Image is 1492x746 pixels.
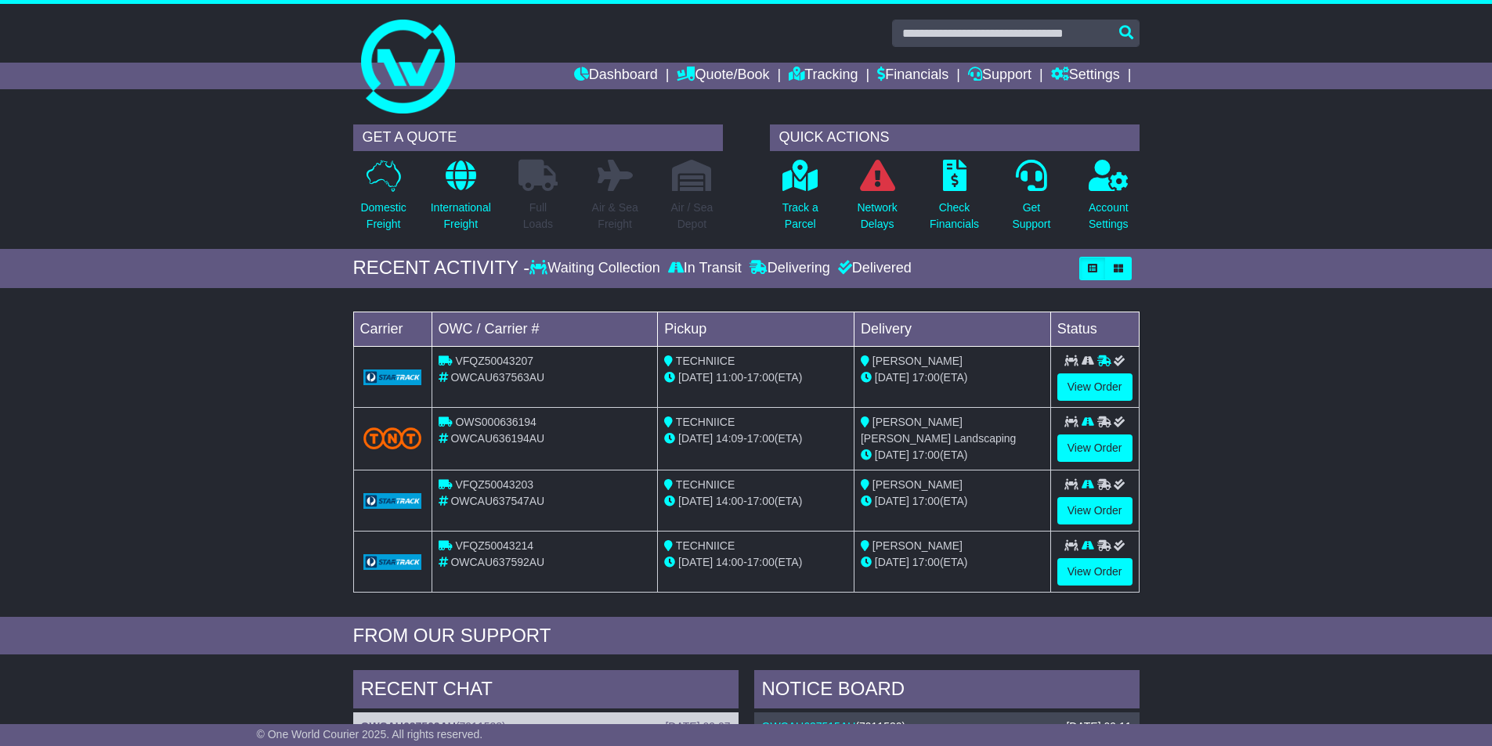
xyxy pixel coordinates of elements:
[716,495,743,507] span: 14:00
[676,539,735,552] span: TECHNIICE
[789,63,858,89] a: Tracking
[875,449,909,461] span: [DATE]
[353,670,739,712] div: RECENT CHAT
[455,539,533,552] span: VFQZ50043214
[1011,159,1051,241] a: GetSupport
[872,355,963,367] span: [PERSON_NAME]
[1050,312,1139,346] td: Status
[877,63,948,89] a: Financials
[432,312,658,346] td: OWC / Carrier #
[716,371,743,384] span: 11:00
[671,200,713,232] p: Air / Sea Depot
[912,556,940,568] span: 17:00
[762,720,1132,733] div: ( )
[1057,434,1133,462] a: View Order
[1057,558,1133,586] a: View Order
[353,124,723,151] div: GET A QUOTE
[658,312,854,346] td: Pickup
[518,200,558,232] p: Full Loads
[431,200,491,232] p: International Freight
[716,556,743,568] span: 14:00
[430,159,492,241] a: InternationalFreight
[747,495,775,507] span: 17:00
[1089,200,1129,232] p: Account Settings
[664,493,847,510] div: - (ETA)
[676,355,735,367] span: TECHNIICE
[716,432,743,445] span: 14:09
[455,416,536,428] span: OWS000636194
[676,416,735,428] span: TECHNIICE
[861,554,1044,571] div: (ETA)
[450,556,544,568] span: OWCAU637592AU
[664,431,847,447] div: - (ETA)
[861,493,1044,510] div: (ETA)
[257,728,483,741] span: © One World Courier 2025. All rights reserved.
[353,625,1140,647] div: FROM OUR SUPPORT
[664,260,746,277] div: In Transit
[450,432,544,445] span: OWCAU636194AU
[875,371,909,384] span: [DATE]
[861,369,1044,386] div: (ETA)
[872,478,963,491] span: [PERSON_NAME]
[747,371,775,384] span: 17:00
[592,200,638,232] p: Air & Sea Freight
[857,200,897,232] p: Network Delays
[529,260,663,277] div: Waiting Collection
[861,416,1016,445] span: [PERSON_NAME] [PERSON_NAME] Landscaping
[664,554,847,571] div: - (ETA)
[574,63,658,89] a: Dashboard
[1088,159,1129,241] a: AccountSettings
[854,312,1050,346] td: Delivery
[875,556,909,568] span: [DATE]
[455,355,533,367] span: VFQZ50043207
[1057,497,1133,524] a: View Order
[678,432,713,445] span: [DATE]
[363,554,422,570] img: GetCarrierServiceLogo
[1057,373,1133,401] a: View Order
[746,260,834,277] div: Delivering
[1012,200,1050,232] p: Get Support
[861,447,1044,463] div: (ETA)
[361,720,731,733] div: ( )
[678,495,713,507] span: [DATE]
[450,495,544,507] span: OWCAU637547AU
[872,539,963,552] span: [PERSON_NAME]
[363,493,422,509] img: GetCarrierServiceLogo
[912,449,940,461] span: 17:00
[359,159,406,241] a: DomesticFreight
[360,200,406,232] p: Domestic Freight
[676,478,735,491] span: TECHNIICE
[856,159,898,241] a: NetworkDelays
[353,257,530,279] div: RECENT ACTIVITY -
[912,371,940,384] span: 17:00
[782,159,819,241] a: Track aParcel
[912,495,940,507] span: 17:00
[1066,720,1131,733] div: [DATE] 09:11
[353,312,432,346] td: Carrier
[363,427,422,449] img: TNT_Domestic.png
[834,260,912,277] div: Delivered
[968,63,1031,89] a: Support
[665,720,730,733] div: [DATE] 09:07
[747,432,775,445] span: 17:00
[1051,63,1120,89] a: Settings
[678,371,713,384] span: [DATE]
[930,200,979,232] p: Check Financials
[762,720,856,733] a: OWCAU637515AU
[859,720,902,733] span: 7911530
[361,720,456,733] a: OWCAU637562AU
[875,495,909,507] span: [DATE]
[782,200,818,232] p: Track a Parcel
[664,369,847,386] div: - (ETA)
[929,159,980,241] a: CheckFinancials
[677,63,769,89] a: Quote/Book
[747,556,775,568] span: 17:00
[460,720,503,733] span: 7911538
[450,371,544,384] span: OWCAU637563AU
[770,124,1140,151] div: QUICK ACTIONS
[754,670,1140,712] div: NOTICE BOARD
[363,369,422,385] img: GetCarrierServiceLogo
[678,556,713,568] span: [DATE]
[455,478,533,491] span: VFQZ50043203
